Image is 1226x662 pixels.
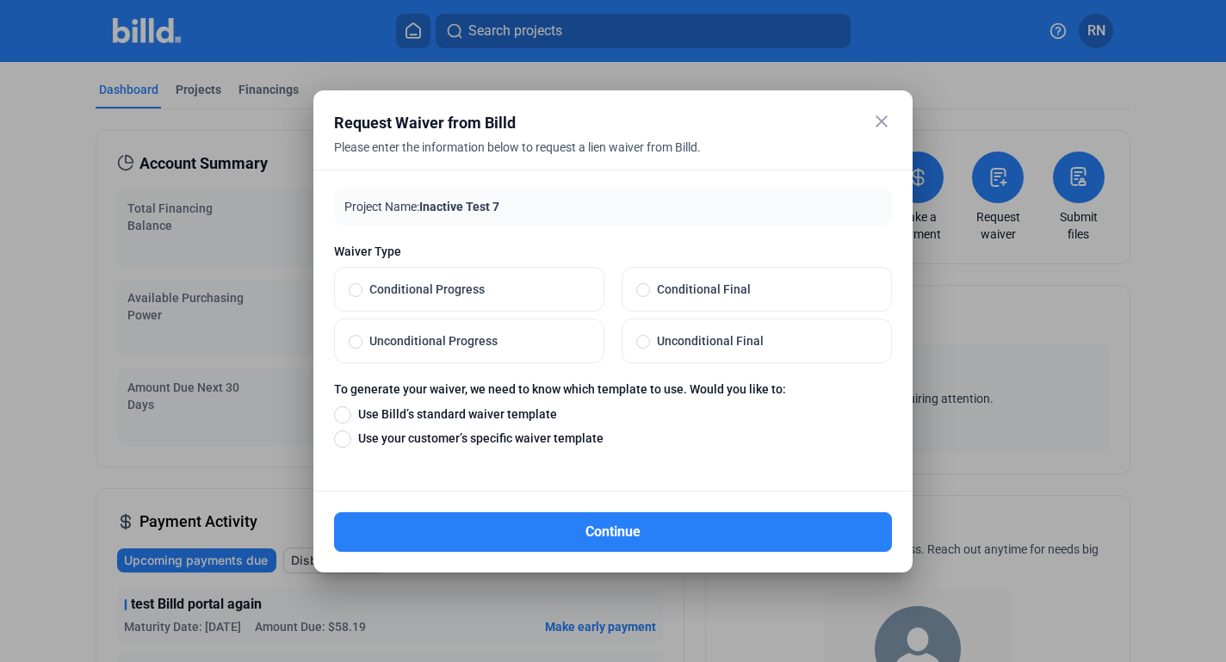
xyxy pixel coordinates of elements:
button: Continue [334,512,892,552]
span: Waiver Type [334,243,892,260]
label: To generate your waiver, we need to know which template to use. Would you like to: [334,380,892,405]
span: Use your customer’s specific waiver template [351,430,604,447]
div: Please enter the information below to request a lien waiver from Billd. [334,139,849,176]
span: Conditional Progress [362,281,590,298]
mat-icon: close [871,111,892,132]
span: Unconditional Final [650,332,877,350]
span: Project Name: [344,200,419,213]
span: Unconditional Progress [362,332,590,350]
span: Use Billd’s standard waiver template [351,405,557,423]
span: Inactive Test 7 [419,200,499,213]
div: Request Waiver from Billd [334,111,849,135]
span: Conditional Final [650,281,877,298]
